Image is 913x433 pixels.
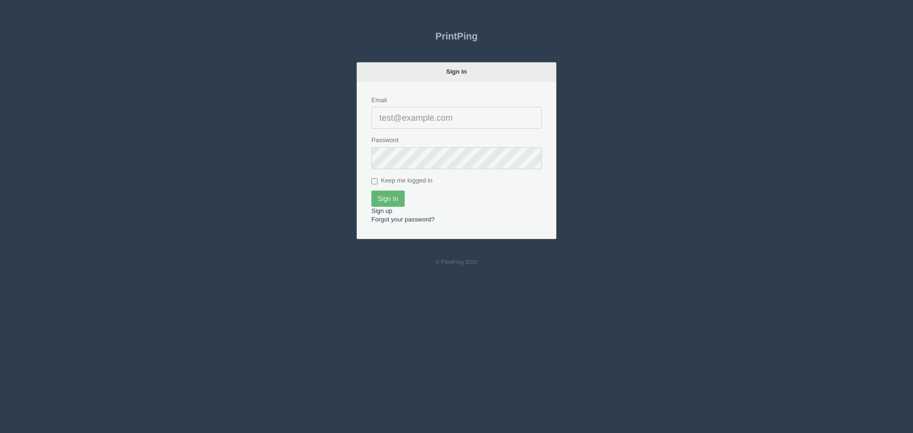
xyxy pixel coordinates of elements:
input: Keep me logged in [371,178,378,184]
input: test@example.com [371,106,542,128]
label: Email [371,96,387,105]
a: Forgot your password? [371,215,435,222]
a: PrintPing [357,24,556,48]
label: Keep me logged in [371,176,432,185]
label: Password [371,135,398,144]
input: Sign In [371,190,405,206]
small: © PrintPing 2020 [436,259,478,265]
strong: Sign in [446,67,466,75]
a: Sign up [371,207,392,214]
